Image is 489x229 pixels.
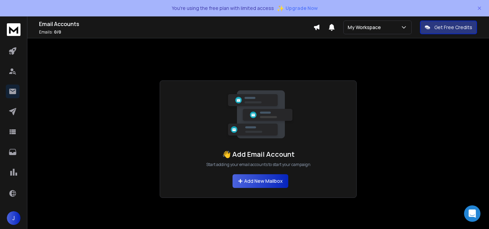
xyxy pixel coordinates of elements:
button: Add New Mailbox [233,174,288,188]
button: ✨Upgrade Now [277,1,318,15]
span: ✨ [277,3,284,13]
p: You're using the free plan with limited access [172,5,274,12]
img: logo [7,23,21,36]
p: My Workspace [348,24,384,31]
div: Open Intercom Messenger [464,205,480,222]
h1: 👋 Add Email Account [222,150,294,159]
p: Get Free Credits [434,24,472,31]
button: J [7,211,21,225]
span: 0 / 0 [54,29,61,35]
p: Emails : [39,29,313,35]
p: Start adding your email accounts to start your campaign [206,162,310,167]
span: Upgrade Now [286,5,318,12]
button: Get Free Credits [420,21,477,34]
h1: Email Accounts [39,20,313,28]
